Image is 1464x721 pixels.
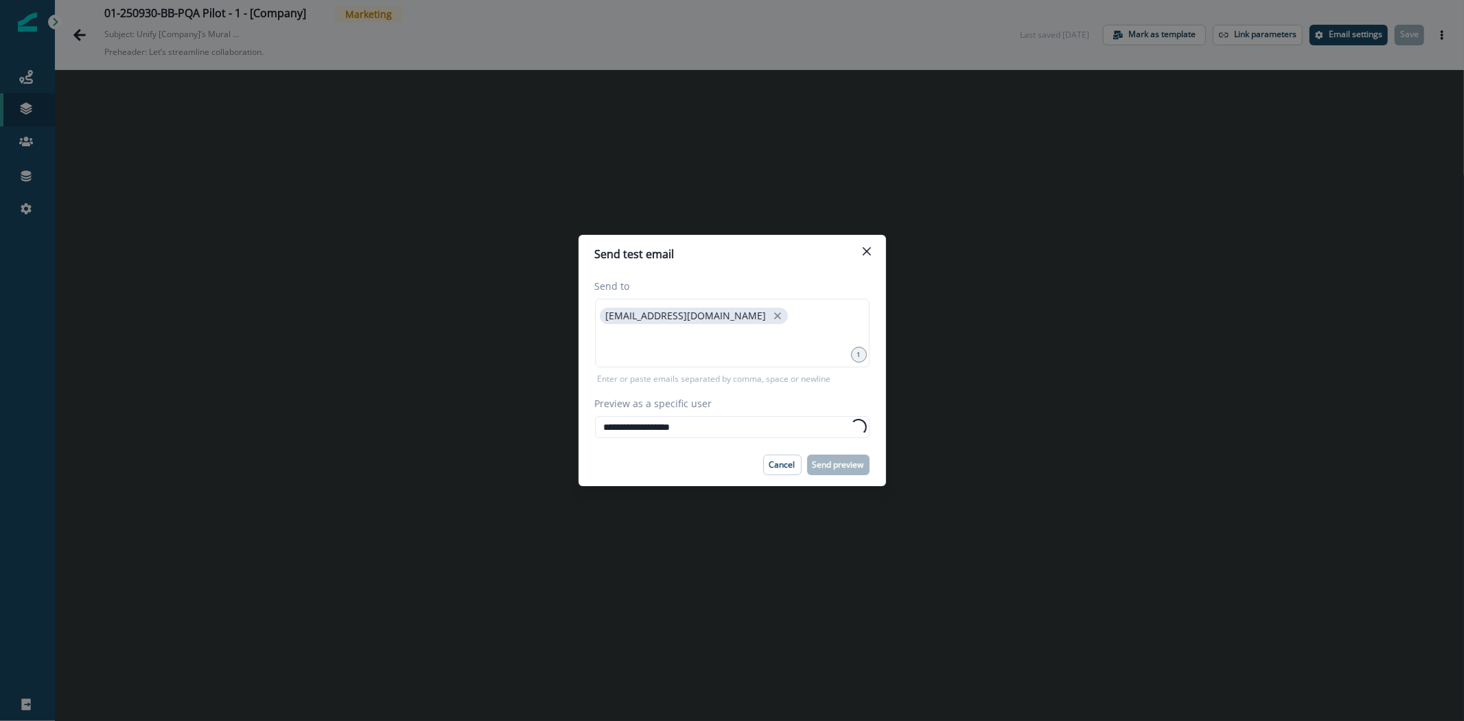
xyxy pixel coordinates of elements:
p: Cancel [769,460,795,470]
label: Preview as a specific user [595,396,861,411]
button: close [771,309,785,323]
p: [EMAIL_ADDRESS][DOMAIN_NAME] [606,310,767,322]
button: Cancel [763,455,802,475]
button: Close [856,240,878,262]
p: Send preview [813,460,864,470]
p: Send test email [595,246,675,262]
label: Send to [595,279,861,293]
button: Send preview [807,455,870,475]
div: 1 [851,347,867,363]
p: Enter or paste emails separated by comma, space or newline [595,373,834,385]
